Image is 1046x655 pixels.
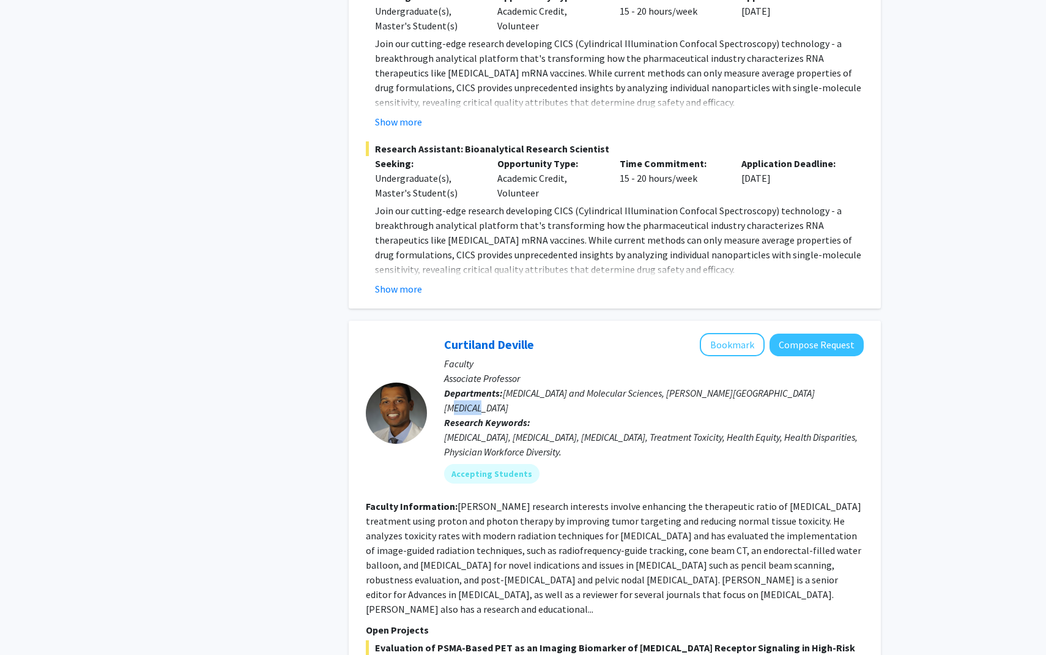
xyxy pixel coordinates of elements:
[375,282,422,296] button: Show more
[375,4,479,33] div: Undergraduate(s), Master's Student(s)
[444,430,864,459] div: [MEDICAL_DATA], [MEDICAL_DATA], [MEDICAL_DATA], Treatment Toxicity, Health Equity, Health Dispari...
[741,156,845,171] p: Application Deadline:
[610,156,733,200] div: 15 - 20 hours/week
[444,387,815,414] span: [MEDICAL_DATA] and Molecular Sciences, [PERSON_NAME][GEOGRAPHIC_DATA][MEDICAL_DATA]
[444,356,864,371] p: Faculty
[375,36,864,110] p: Join our cutting-edge research developing CICS (Cylindrical Illumination Confocal Spectroscopy) t...
[375,156,479,171] p: Seeking:
[497,156,601,171] p: Opportunity Type:
[366,623,864,637] p: Open Projects
[488,156,610,200] div: Academic Credit, Volunteer
[375,203,864,277] p: Join our cutting-edge research developing CICS (Cylindrical Illumination Confocal Spectroscopy) t...
[366,141,864,156] span: Research Assistant: Bioanalytical Research Scientist
[366,500,458,512] b: Faculty Information:
[732,156,855,200] div: [DATE]
[444,416,530,429] b: Research Keywords:
[444,337,534,352] a: Curtiland Deville
[620,156,724,171] p: Time Commitment:
[770,334,864,356] button: Compose Request to Curtiland Deville
[9,600,52,646] iframe: Chat
[444,371,864,386] p: Associate Professor
[366,500,861,615] fg-read-more: [PERSON_NAME] research interests involve enhancing the therapeutic ratio of [MEDICAL_DATA] treatm...
[444,464,540,484] mat-chip: Accepting Students
[375,114,422,129] button: Show more
[700,333,765,356] button: Add Curtiland Deville to Bookmarks
[444,387,503,399] b: Departments:
[375,171,479,200] div: Undergraduate(s), Master's Student(s)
